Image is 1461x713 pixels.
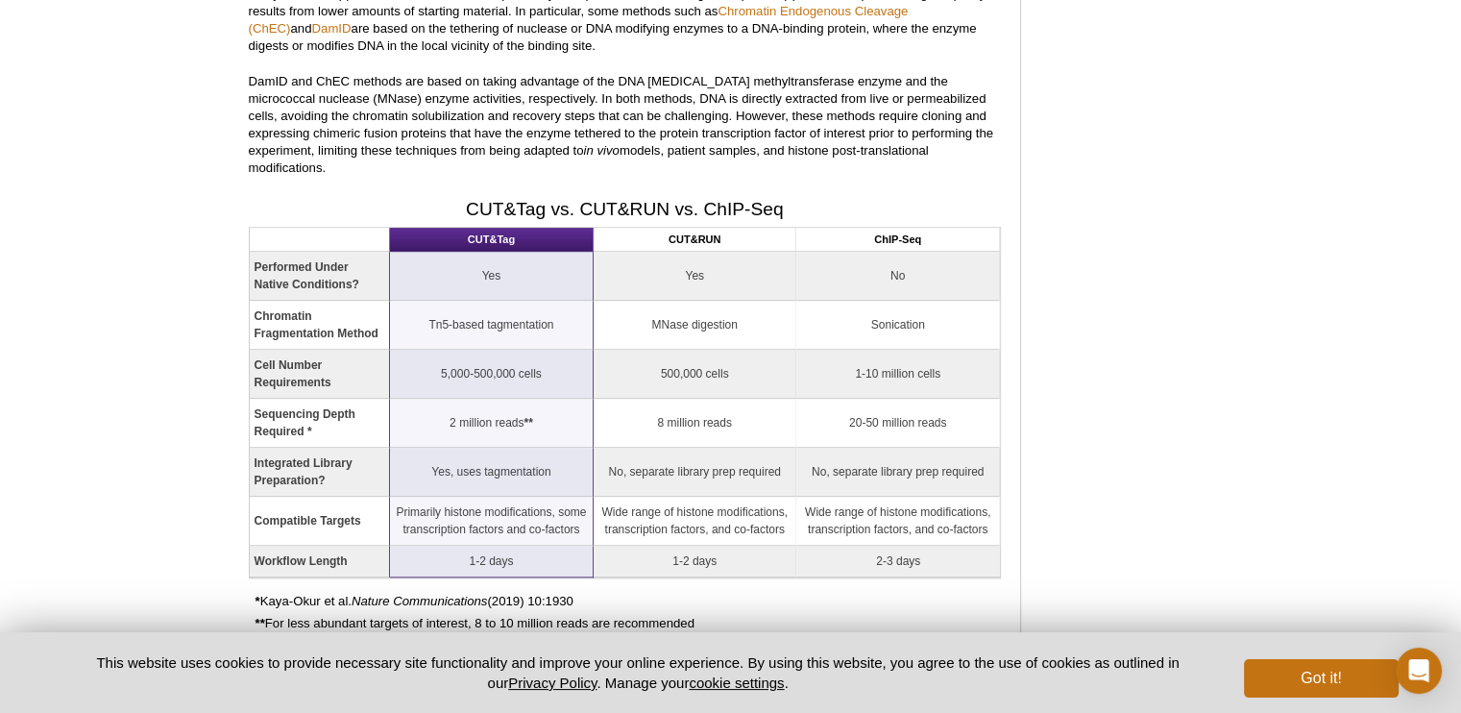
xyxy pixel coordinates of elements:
[796,301,1000,350] td: Sonication
[796,228,1000,252] th: ChIP-Seq
[390,399,594,448] td: 2 million reads
[796,350,1000,399] td: 1-10 million cells
[255,358,331,389] strong: Cell Number Requirements
[256,615,1001,632] p: For less abundant targets of interest, 8 to 10 million reads are recommended
[796,497,1000,546] td: Wide range of histone modifications, transcription factors, and co-factors
[796,546,1000,578] td: 2-3 days
[390,448,594,497] td: Yes, uses tagmentation
[390,497,594,546] td: Primarily histone modifications, some transcription factors and co-factors
[311,21,351,36] a: DamID
[249,4,909,36] a: Chromatin Endogenous Cleavage (ChEC)
[796,399,1000,448] td: 20-50 million reads
[594,301,796,350] td: MNase digestion
[255,554,348,568] strong: Workflow Length
[255,407,355,438] strong: Sequencing Depth Required *
[255,260,359,291] strong: Performed Under Native Conditions?
[390,228,594,252] th: CUT&Tag
[352,594,487,608] em: Nature Communications
[255,456,353,487] strong: Integrated Library Preparation?
[594,399,796,448] td: 8 million reads
[256,593,1001,610] p: Kaya-Okur et al. (2019) 10:1930
[390,301,594,350] td: Tn5-based tagmentation
[594,350,796,399] td: 500,000 cells
[689,675,784,691] button: cookie settings
[594,546,796,578] td: 1-2 days
[594,228,796,252] th: CUT&RUN
[255,514,361,528] strong: Compatible Targets
[390,546,594,578] td: 1-2 days
[594,448,796,497] td: No, separate library prep required
[594,497,796,546] td: Wide range of histone modifications, transcription factors, and co-factors
[594,252,796,301] td: Yes
[249,73,1001,177] p: DamID and ChEC methods are based on taking advantage of the DNA [MEDICAL_DATA] methyltransferase ...
[390,252,594,301] td: Yes
[583,143,619,158] em: in vivo
[1244,659,1398,698] button: Got it!
[63,652,1213,693] p: This website uses cookies to provide necessary site functionality and improve your online experie...
[390,350,594,399] td: 5,000-500,000 cells
[1396,648,1442,694] div: Open Intercom Messenger
[508,675,597,691] a: Privacy Policy
[255,309,378,340] strong: Chromatin Fragmentation Method
[796,448,1000,497] td: No, separate library prep required
[796,252,1000,301] td: No
[249,196,1001,222] h2: CUT&Tag vs. CUT&RUN vs. ChIP-Seq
